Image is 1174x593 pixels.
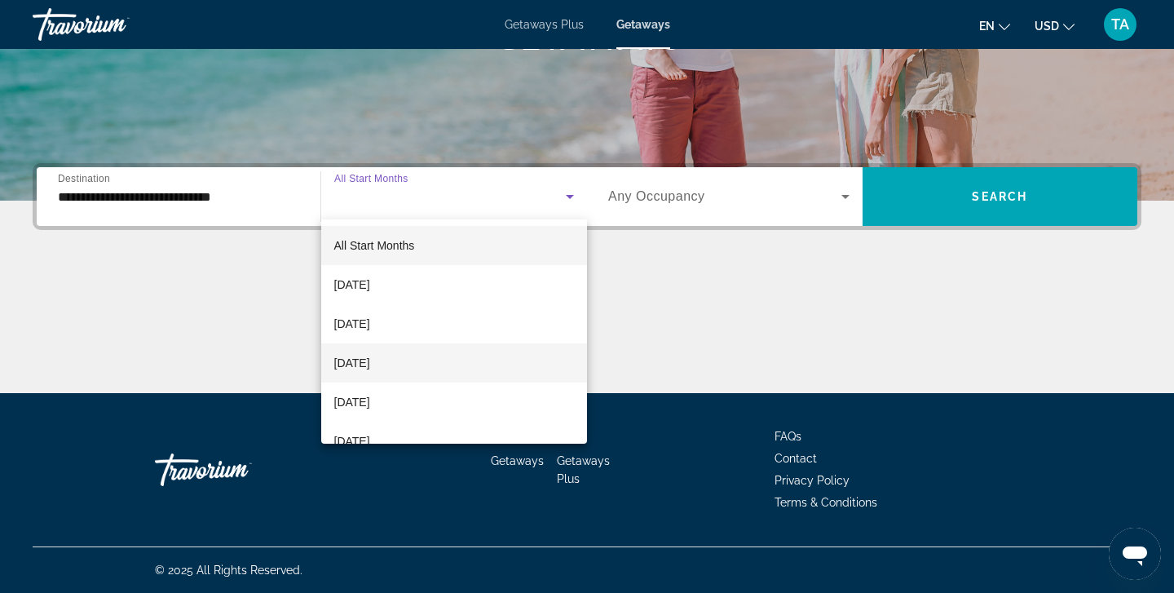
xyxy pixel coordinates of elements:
span: [DATE] [334,392,370,412]
span: [DATE] [334,431,370,451]
span: [DATE] [334,314,370,334]
iframe: Button to launch messaging window [1109,528,1161,580]
span: [DATE] [334,353,370,373]
span: All Start Months [334,239,415,252]
span: [DATE] [334,275,370,294]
